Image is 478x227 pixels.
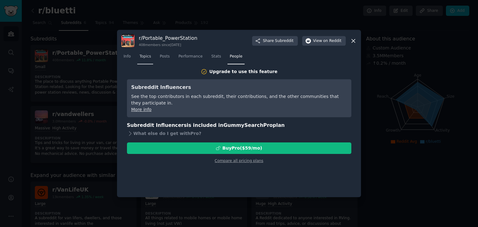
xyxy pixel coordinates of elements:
[209,52,223,64] a: Stats
[127,122,351,129] h3: Subreddit Influencers is included in plan
[215,159,263,163] a: Compare all pricing plans
[139,54,151,59] span: Topics
[139,43,197,47] div: 408 members since [DATE]
[157,52,172,64] a: Posts
[139,35,197,41] h3: r/ Portable_PowerStation
[223,122,273,128] span: GummySearch Pro
[223,145,262,151] div: Buy Pro ($ 59 /mo )
[131,107,152,112] a: More info
[127,129,351,138] div: What else do I get with Pro ?
[230,54,242,59] span: People
[131,84,347,91] h3: Subreddit Influencers
[252,36,298,46] button: ShareSubreddit
[121,34,134,47] img: Portable_PowerStation
[209,68,278,75] div: Upgrade to use this feature
[313,38,341,44] span: View
[127,142,351,154] button: BuyPro($59/mo)
[131,93,347,106] div: See the top contributors in each subreddit, their contributions, and the other communities that t...
[160,54,170,59] span: Posts
[176,52,205,64] a: Performance
[323,38,341,44] span: on Reddit
[124,54,131,59] span: Info
[227,52,245,64] a: People
[178,54,203,59] span: Performance
[263,38,293,44] span: Share
[302,36,346,46] button: Viewon Reddit
[137,52,153,64] a: Topics
[211,54,221,59] span: Stats
[275,38,293,44] span: Subreddit
[121,52,133,64] a: Info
